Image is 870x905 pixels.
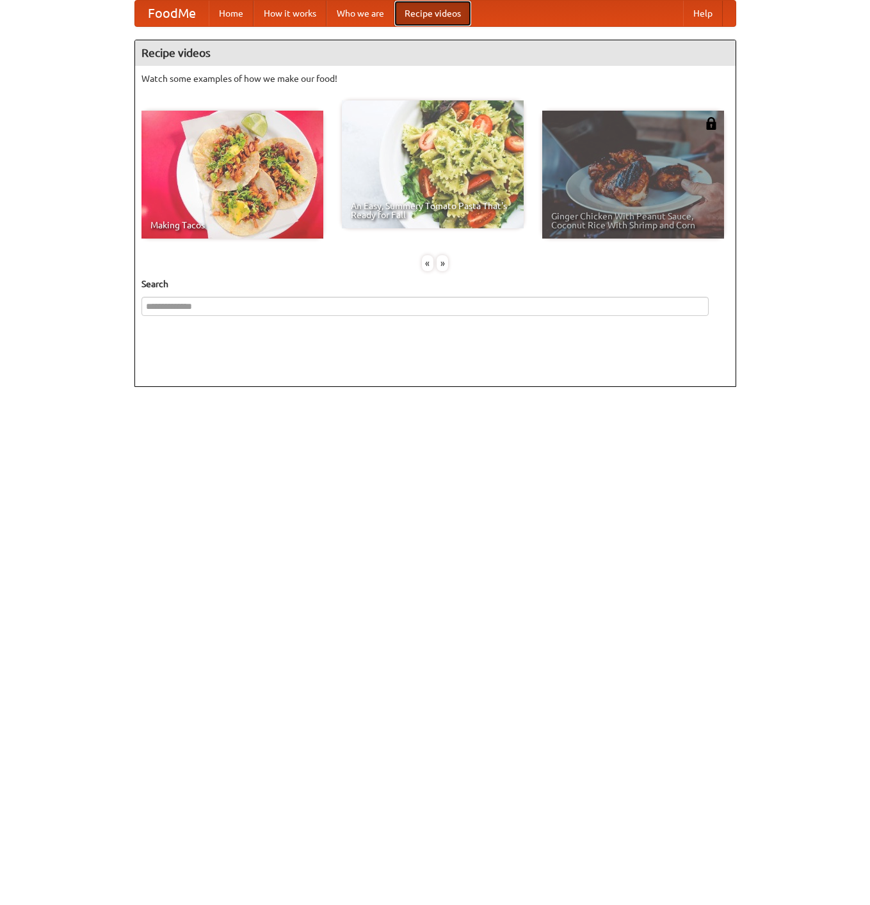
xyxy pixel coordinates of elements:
a: FoodMe [135,1,209,26]
a: Home [209,1,254,26]
a: Help [683,1,723,26]
div: » [437,255,448,271]
h5: Search [141,278,729,290]
p: Watch some examples of how we make our food! [141,72,729,85]
a: Making Tacos [141,111,323,239]
a: Who we are [326,1,394,26]
h4: Recipe videos [135,40,736,66]
a: An Easy, Summery Tomato Pasta That's Ready for Fall [342,100,524,228]
a: Recipe videos [394,1,471,26]
span: An Easy, Summery Tomato Pasta That's Ready for Fall [351,201,515,219]
a: How it works [254,1,326,26]
span: Making Tacos [150,221,314,230]
img: 483408.png [705,117,718,130]
div: « [422,255,433,271]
